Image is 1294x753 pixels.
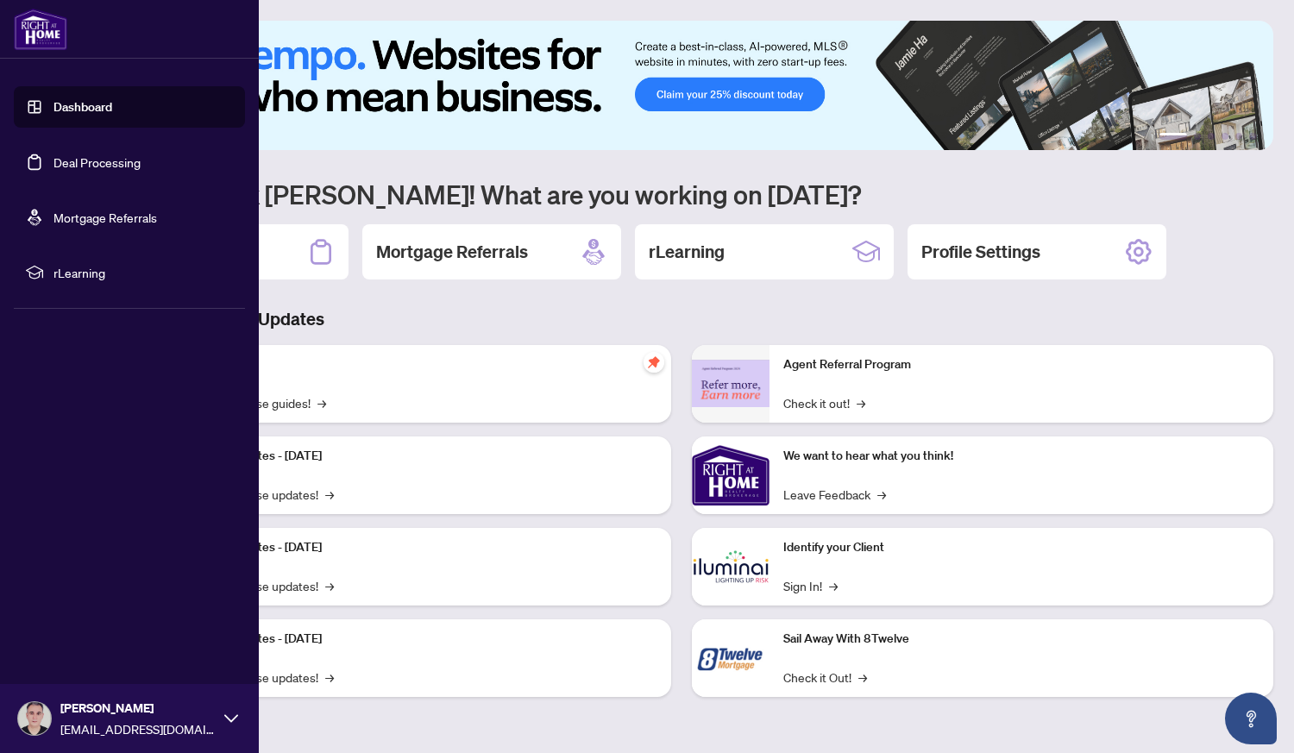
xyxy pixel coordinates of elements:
img: We want to hear what you think! [692,436,769,514]
span: → [858,668,867,687]
h3: Brokerage & Industry Updates [90,307,1273,331]
button: Open asap [1225,693,1277,744]
img: Profile Icon [18,702,51,735]
button: 5 [1235,133,1242,140]
h1: Welcome back [PERSON_NAME]! What are you working on [DATE]? [90,178,1273,210]
button: 2 [1194,133,1201,140]
img: logo [14,9,67,50]
span: → [877,485,886,504]
p: Self-Help [181,355,657,374]
p: Platform Updates - [DATE] [181,538,657,557]
a: Check it out!→ [783,393,865,412]
a: Deal Processing [53,154,141,170]
p: Identify your Client [783,538,1259,557]
h2: Mortgage Referrals [376,240,528,264]
a: Sign In!→ [783,576,838,595]
span: → [325,668,334,687]
a: Dashboard [53,99,112,115]
img: Identify your Client [692,528,769,606]
p: We want to hear what you think! [783,447,1259,466]
a: Check it Out!→ [783,668,867,687]
span: [PERSON_NAME] [60,699,216,718]
span: rLearning [53,263,233,282]
a: Mortgage Referrals [53,210,157,225]
img: Sail Away With 8Twelve [692,619,769,697]
p: Platform Updates - [DATE] [181,630,657,649]
button: 6 [1249,133,1256,140]
p: Agent Referral Program [783,355,1259,374]
a: Leave Feedback→ [783,485,886,504]
span: → [325,576,334,595]
span: → [317,393,326,412]
span: → [325,485,334,504]
span: → [829,576,838,595]
img: Agent Referral Program [692,360,769,407]
button: 1 [1159,133,1187,140]
p: Platform Updates - [DATE] [181,447,657,466]
img: Slide 0 [90,21,1273,150]
button: 3 [1208,133,1215,140]
span: → [857,393,865,412]
h2: rLearning [649,240,725,264]
span: [EMAIL_ADDRESS][DOMAIN_NAME] [60,719,216,738]
p: Sail Away With 8Twelve [783,630,1259,649]
span: pushpin [644,352,664,373]
h2: Profile Settings [921,240,1040,264]
button: 4 [1222,133,1228,140]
